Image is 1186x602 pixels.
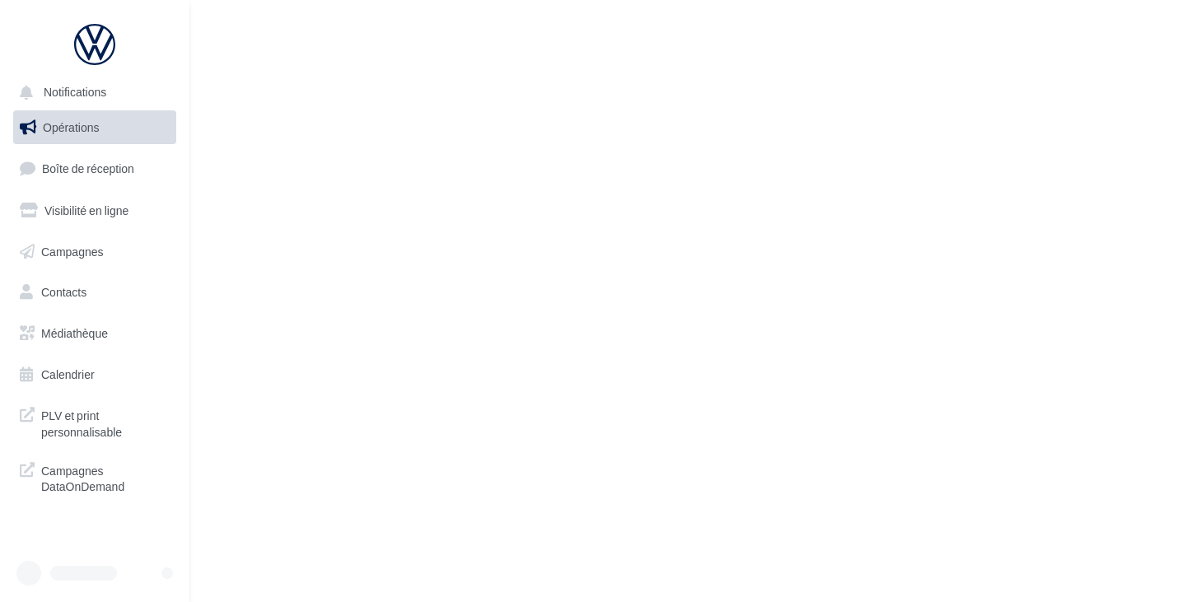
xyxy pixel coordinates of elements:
[10,357,180,392] a: Calendrier
[10,316,180,351] a: Médiathèque
[44,86,106,100] span: Notifications
[10,275,180,310] a: Contacts
[10,453,180,502] a: Campagnes DataOnDemand
[41,326,108,340] span: Médiathèque
[41,404,170,440] span: PLV et print personnalisable
[10,194,180,228] a: Visibilité en ligne
[41,285,86,299] span: Contacts
[42,161,134,175] span: Boîte de réception
[10,235,180,269] a: Campagnes
[10,151,180,186] a: Boîte de réception
[10,110,180,145] a: Opérations
[41,460,170,495] span: Campagnes DataOnDemand
[43,120,99,134] span: Opérations
[10,398,180,446] a: PLV et print personnalisable
[44,203,128,217] span: Visibilité en ligne
[41,244,104,258] span: Campagnes
[41,367,95,381] span: Calendrier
